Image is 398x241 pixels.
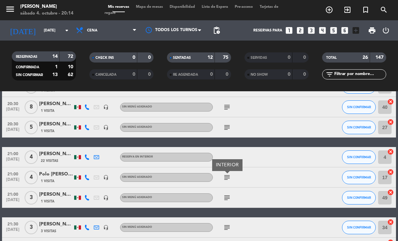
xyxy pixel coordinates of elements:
[25,221,38,234] span: 3
[4,198,21,206] span: [DATE]
[55,65,58,69] strong: 1
[207,55,213,60] strong: 12
[347,125,371,129] span: SIN CONFIRMAR
[4,149,21,157] span: 21:00
[4,127,21,135] span: [DATE]
[148,55,152,60] strong: 0
[340,26,349,35] i: looks_6
[342,100,376,114] button: SIN CONFIRMAR
[198,5,231,9] span: Lista de Espera
[338,4,357,16] span: WALK IN
[95,56,114,59] span: CHECK INS
[387,119,394,125] i: cancel
[379,20,393,41] div: LOG OUT
[133,5,166,9] span: Mapa de mesas
[329,26,338,35] i: looks_5
[375,55,385,60] strong: 147
[223,194,231,202] i: subject
[210,72,213,77] strong: 0
[334,71,386,78] input: Filtrar por nombre...
[122,155,153,158] span: RESERVA EN INTERIOR
[342,150,376,164] button: SIN CONFIRMAR
[387,98,394,105] i: cancel
[173,73,198,76] span: RE AGENDADA
[375,4,393,16] span: BUSCAR
[347,196,371,199] span: SIN CONFIRMAR
[39,191,73,198] div: [PERSON_NAME]
[103,225,109,230] i: headset_mic
[16,55,37,58] span: RESERVADAS
[357,4,375,16] span: Reserva especial
[52,54,58,59] strong: 14
[148,72,152,77] strong: 0
[387,169,394,175] i: cancel
[41,128,54,134] span: 1 Visita
[326,56,337,59] span: TOTAL
[5,23,40,38] i: [DATE]
[20,10,74,17] div: sábado 4. octubre - 20:14
[122,126,152,128] span: Sin menú asignado
[39,100,73,108] div: [PERSON_NAME]
[253,28,282,33] span: Reservas para
[387,148,394,155] i: cancel
[288,55,290,60] strong: 0
[103,125,109,130] i: headset_mic
[343,6,351,14] i: exit_to_app
[347,105,371,109] span: SIN CONFIRMAR
[87,28,97,33] span: Cena
[342,191,376,204] button: SIN CONFIRMAR
[39,220,73,228] div: [PERSON_NAME]
[212,26,221,34] span: pending_actions
[25,100,38,114] span: 8
[223,55,230,60] strong: 75
[4,170,21,177] span: 21:00
[325,6,333,14] i: add_circle_outline
[342,171,376,184] button: SIN CONFIRMAR
[226,72,230,77] strong: 0
[122,196,152,199] span: Sin menú asignado
[303,55,307,60] strong: 0
[4,99,21,107] span: 20:30
[363,55,368,60] strong: 26
[122,226,152,228] span: Sin menú asignado
[95,73,116,76] span: CANCELADA
[318,26,327,35] i: looks_4
[223,173,231,182] i: subject
[382,26,390,34] i: power_settings_new
[68,54,75,59] strong: 72
[41,108,54,114] span: 1 Visita
[103,104,109,110] i: headset_mic
[39,170,73,178] div: Polo [PERSON_NAME]
[351,26,360,35] i: add_box
[41,158,58,164] span: 22 Visitas
[342,221,376,234] button: SIN CONFIRMAR
[380,6,388,14] i: search
[103,195,109,200] i: headset_mic
[342,121,376,134] button: SIN CONFIRMAR
[387,219,394,225] i: cancel
[105,5,133,9] span: Mis reservas
[288,72,290,77] strong: 0
[68,72,75,77] strong: 62
[216,162,239,169] div: INTERIOR
[41,199,54,204] span: 1 Visita
[68,65,75,69] strong: 10
[223,223,231,232] i: subject
[133,55,135,60] strong: 0
[166,5,198,9] span: Disponibilidad
[223,123,231,131] i: subject
[103,175,109,180] i: headset_mic
[362,6,370,14] i: turned_in_not
[296,26,305,35] i: looks_two
[303,72,307,77] strong: 0
[285,26,293,35] i: looks_one
[52,72,58,77] strong: 13
[231,5,256,9] span: Pre-acceso
[4,227,21,235] span: [DATE]
[41,178,54,184] span: 1 Visita
[25,191,38,204] span: 3
[122,176,152,178] span: Sin menú asignado
[5,4,15,17] button: menu
[16,73,43,77] span: SIN CONFIRMAR
[63,26,71,34] i: arrow_drop_down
